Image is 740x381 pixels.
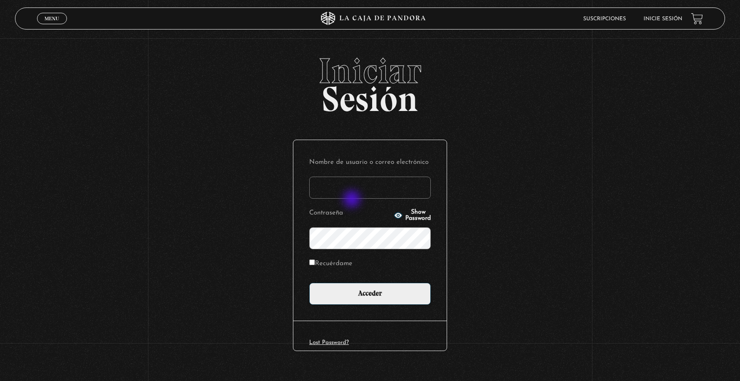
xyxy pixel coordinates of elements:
[309,283,431,305] input: Acceder
[309,207,391,220] label: Contraseña
[309,257,352,271] label: Recuérdame
[309,156,431,170] label: Nombre de usuario o correo electrónico
[44,16,59,21] span: Menu
[405,209,431,222] span: Show Password
[309,340,349,345] a: Lost Password?
[583,16,626,22] a: Suscripciones
[42,23,63,30] span: Cerrar
[309,259,315,265] input: Recuérdame
[691,13,703,25] a: View your shopping cart
[394,209,431,222] button: Show Password
[15,53,725,89] span: Iniciar
[644,16,682,22] a: Inicie sesión
[15,53,725,110] h2: Sesión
